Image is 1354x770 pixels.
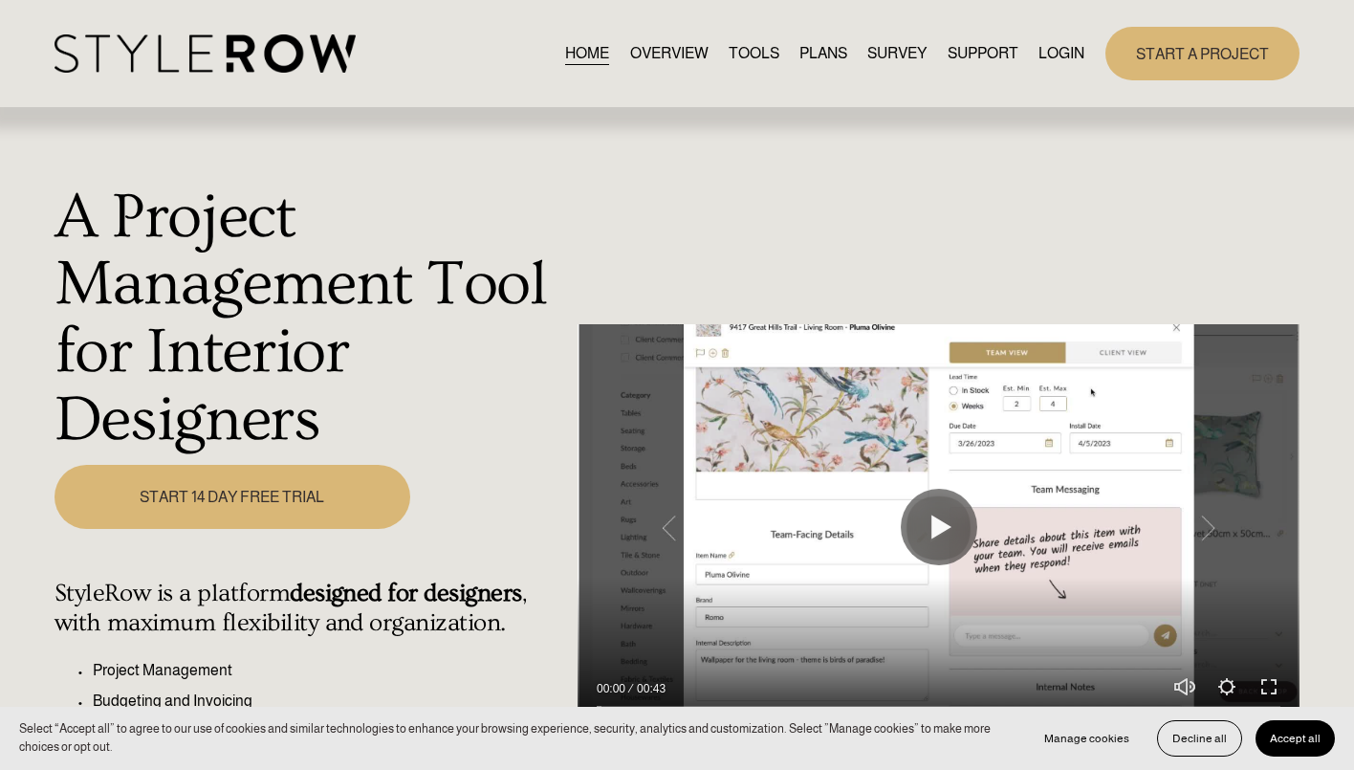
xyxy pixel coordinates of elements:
p: Budgeting and Invoicing [93,690,567,713]
a: PLANS [799,40,847,66]
span: SUPPORT [948,42,1018,65]
img: StyleRow [55,34,356,74]
h1: A Project Management Tool for Interior Designers [55,184,567,454]
strong: designed for designers [290,579,521,607]
p: Select “Accept all” to agree to our use of cookies and similar technologies to enhance your brows... [19,720,1011,757]
div: Current time [597,679,630,698]
input: Seek [597,701,1280,715]
a: folder dropdown [948,40,1018,66]
a: HOME [565,40,609,66]
a: START A PROJECT [1105,27,1299,79]
p: Project Management [93,659,567,682]
a: TOOLS [729,40,779,66]
div: Duration [630,679,670,698]
button: Decline all [1157,720,1242,757]
a: LOGIN [1038,40,1084,66]
a: SURVEY [867,40,927,66]
button: Accept all [1256,720,1335,757]
h4: StyleRow is a platform , with maximum flexibility and organization. [55,579,567,637]
span: Manage cookies [1044,732,1129,745]
a: START 14 DAY FREE TRIAL [55,465,410,529]
button: Manage cookies [1030,720,1144,757]
button: Play [901,489,977,565]
a: OVERVIEW [630,40,709,66]
span: Decline all [1172,732,1227,745]
span: Accept all [1270,732,1321,745]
